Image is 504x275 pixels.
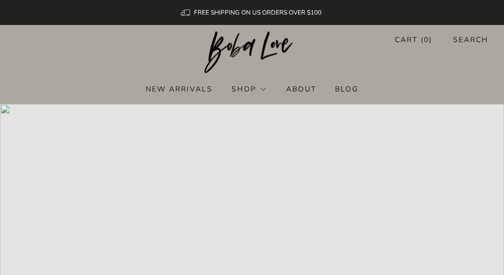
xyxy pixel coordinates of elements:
[453,31,488,48] a: Search
[424,35,429,45] items-count: 0
[231,81,267,97] a: Shop
[286,81,316,97] a: About
[146,81,213,97] a: New Arrivals
[194,8,321,17] span: FREE SHIPPING ON US ORDERS OVER $100
[335,81,358,97] a: Blog
[395,31,432,48] a: Cart
[204,31,300,74] img: Boba Love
